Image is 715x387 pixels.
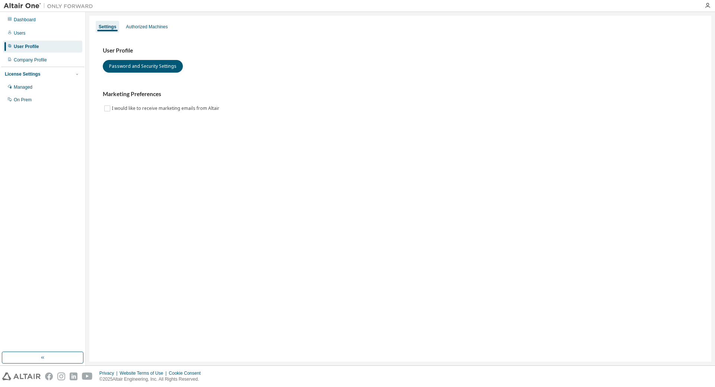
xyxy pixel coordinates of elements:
img: facebook.svg [45,372,53,380]
div: Dashboard [14,17,36,23]
div: Privacy [99,370,120,376]
img: altair_logo.svg [2,372,41,380]
div: Managed [14,84,32,90]
div: Company Profile [14,57,47,63]
div: Settings [99,24,116,30]
div: Authorized Machines [126,24,168,30]
div: User Profile [14,44,39,50]
h3: Marketing Preferences [103,91,698,98]
img: linkedin.svg [70,372,77,380]
div: Cookie Consent [169,370,205,376]
img: Altair One [4,2,97,10]
label: I would like to receive marketing emails from Altair [112,104,221,113]
div: License Settings [5,71,40,77]
img: instagram.svg [57,372,65,380]
p: © 2025 Altair Engineering, Inc. All Rights Reserved. [99,376,205,383]
h3: User Profile [103,47,698,54]
div: Users [14,30,25,36]
div: Website Terms of Use [120,370,169,376]
div: On Prem [14,97,32,103]
button: Password and Security Settings [103,60,183,73]
img: youtube.svg [82,372,93,380]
